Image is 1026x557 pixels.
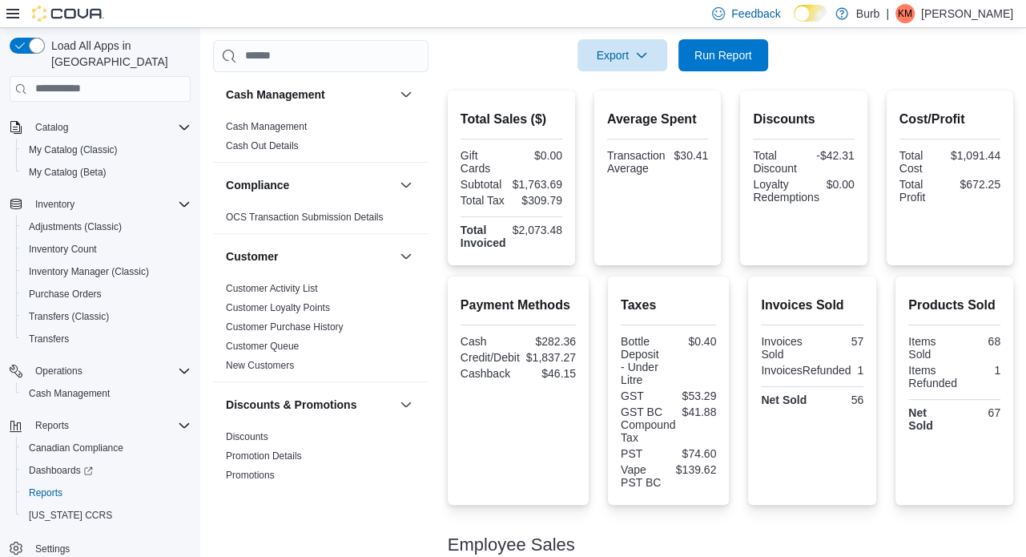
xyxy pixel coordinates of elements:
[32,6,104,22] img: Cova
[761,296,863,315] h2: Invoices Sold
[794,5,827,22] input: Dark Mode
[29,416,75,435] button: Reports
[3,414,197,437] button: Reports
[899,178,947,204] div: Total Profit
[908,335,951,361] div: Items Sold
[16,139,197,161] button: My Catalog (Classic)
[35,543,70,555] span: Settings
[16,161,197,184] button: My Catalog (Beta)
[513,178,562,191] div: $1,763.69
[857,364,863,377] div: 1
[514,194,562,207] div: $309.79
[886,4,889,23] p: |
[29,333,69,345] span: Transfers
[226,360,294,371] a: New Customers
[226,87,325,103] h3: Cash Management
[3,360,197,382] button: Operations
[213,279,429,381] div: Customer
[29,361,89,381] button: Operations
[22,240,103,259] a: Inventory Count
[396,247,416,266] button: Customer
[29,442,123,454] span: Canadian Compliance
[45,38,191,70] span: Load All Apps in [GEOGRAPHIC_DATA]
[22,217,128,236] a: Adjustments (Classic)
[899,110,1000,129] h2: Cost/Profit
[22,461,99,480] a: Dashboards
[22,438,130,458] a: Canadian Compliance
[29,243,97,256] span: Inventory Count
[226,341,299,352] a: Customer Queue
[621,335,666,386] div: Bottle Deposit - Under Litre
[22,329,191,349] span: Transfers
[22,285,191,304] span: Purchase Orders
[461,296,576,315] h2: Payment Methods
[621,296,716,315] h2: Taxes
[577,39,667,71] button: Export
[753,149,800,175] div: Total Discount
[761,335,809,361] div: Invoices Sold
[22,140,191,159] span: My Catalog (Classic)
[958,406,1000,419] div: 67
[964,364,1000,377] div: 1
[226,121,307,132] a: Cash Management
[226,470,275,481] a: Promotions
[226,211,384,224] span: OCS Transaction Submission Details
[672,335,717,348] div: $0.40
[226,139,299,152] span: Cash Out Details
[461,110,562,129] h2: Total Sales ($)
[22,506,191,525] span: Washington CCRS
[29,310,109,323] span: Transfers (Classic)
[22,506,119,525] a: [US_STATE] CCRS
[226,321,344,333] a: Customer Purchase History
[461,194,509,207] div: Total Tax
[35,365,82,377] span: Operations
[22,483,191,503] span: Reports
[514,149,562,162] div: $0.00
[226,140,299,151] a: Cash Out Details
[461,224,506,249] strong: Total Invoiced
[513,224,562,236] div: $2,073.48
[22,483,69,503] a: Reports
[226,282,318,295] span: Customer Activity List
[22,163,191,182] span: My Catalog (Beta)
[921,4,1013,23] p: [PERSON_NAME]
[226,302,330,313] a: Customer Loyalty Points
[607,149,666,175] div: Transaction Average
[672,463,717,476] div: $139.62
[22,163,113,182] a: My Catalog (Beta)
[16,482,197,504] button: Reports
[226,87,393,103] button: Cash Management
[22,384,191,403] span: Cash Management
[461,178,506,191] div: Subtotal
[226,248,393,264] button: Customer
[29,486,62,499] span: Reports
[35,419,69,432] span: Reports
[226,120,307,133] span: Cash Management
[29,195,191,214] span: Inventory
[448,535,575,555] h3: Employee Sales
[895,4,915,23] div: KP Muckle
[16,283,197,305] button: Purchase Orders
[678,39,768,71] button: Run Report
[22,285,108,304] a: Purchase Orders
[226,283,318,294] a: Customer Activity List
[213,427,429,491] div: Discounts & Promotions
[3,193,197,216] button: Inventory
[22,438,191,458] span: Canadian Compliance
[22,140,124,159] a: My Catalog (Classic)
[29,143,118,156] span: My Catalog (Classic)
[29,265,149,278] span: Inventory Manager (Classic)
[761,394,807,406] strong: Net Sold
[29,361,191,381] span: Operations
[807,149,854,162] div: -$42.31
[958,335,1000,348] div: 68
[16,437,197,459] button: Canadian Compliance
[29,118,191,137] span: Catalog
[672,447,717,460] div: $74.60
[815,394,863,406] div: 56
[16,260,197,283] button: Inventory Manager (Classic)
[815,335,863,348] div: 57
[908,296,1000,315] h2: Products Sold
[396,176,416,195] button: Compliance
